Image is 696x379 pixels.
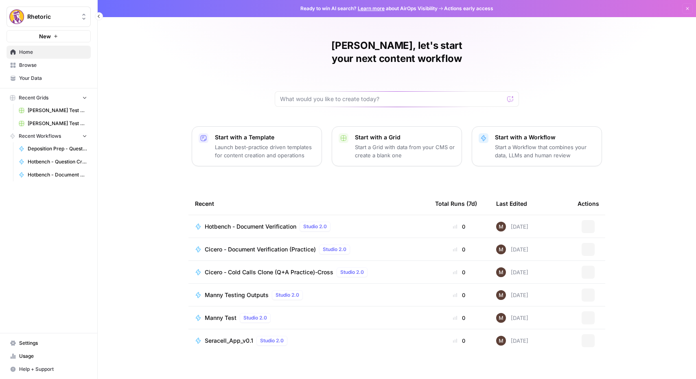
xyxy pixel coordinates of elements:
span: Deposition Prep - Question Creator [28,145,87,152]
span: Seracell_App_v0.1 [205,337,253,345]
div: Total Runs (7d) [435,192,477,215]
img: 7m96hgkn2ytuyzsdcp6mfpkrnuzx [496,222,506,231]
a: Manny TestStudio 2.0 [195,313,422,323]
div: Last Edited [496,192,527,215]
img: 7m96hgkn2ytuyzsdcp6mfpkrnuzx [496,267,506,277]
p: Launch best-practice driven templates for content creation and operations [215,143,315,159]
span: Hotbench - Document Verification [205,223,296,231]
button: Start with a GridStart a Grid with data from your CMS or create a blank one [332,126,462,166]
img: 7m96hgkn2ytuyzsdcp6mfpkrnuzx [496,313,506,323]
span: Studio 2.0 [303,223,327,230]
span: Usage [19,353,87,360]
span: Your Data [19,75,87,82]
button: Help + Support [7,363,91,376]
a: [PERSON_NAME] Test Workflow - Copilot Example Grid [15,104,91,117]
button: Workspace: Rhetoric [7,7,91,27]
button: New [7,30,91,42]
span: Studio 2.0 [276,291,299,299]
a: [PERSON_NAME] Test Workflow - SERP Overview Grid [15,117,91,130]
div: [DATE] [496,222,528,231]
span: Cicero - Document Verification (Practice) [205,245,316,253]
div: 0 [435,314,483,322]
a: Settings [7,337,91,350]
span: Recent Grids [19,94,48,101]
span: Cicero - Cold Calls Clone (Q+A Practice)-Cross [205,268,333,276]
p: Start with a Template [215,133,315,141]
div: [DATE] [496,245,528,254]
span: Studio 2.0 [243,314,267,322]
div: 0 [435,291,483,299]
div: [DATE] [496,313,528,323]
a: Browse [7,59,91,72]
span: Studio 2.0 [323,246,346,253]
a: Cicero - Document Verification (Practice)Studio 2.0 [195,245,422,254]
span: Settings [19,339,87,347]
button: Start with a WorkflowStart a Workflow that combines your data, LLMs and human review [472,126,602,166]
div: [DATE] [496,290,528,300]
h1: [PERSON_NAME], let's start your next content workflow [275,39,519,65]
img: Rhetoric Logo [9,9,24,24]
p: Start with a Workflow [495,133,595,141]
button: Start with a TemplateLaunch best-practice driven templates for content creation and operations [192,126,322,166]
span: Rhetoric [27,13,77,21]
span: Hotbench - Question Creator [28,158,87,165]
div: 0 [435,223,483,231]
p: Start a Workflow that combines your data, LLMs and human review [495,143,595,159]
a: Hotbench - Question Creator [15,155,91,168]
span: Studio 2.0 [340,269,364,276]
input: What would you like to create today? [280,95,504,103]
div: 0 [435,337,483,345]
span: Manny Testing Outputs [205,291,269,299]
span: [PERSON_NAME] Test Workflow - Copilot Example Grid [28,107,87,114]
div: [DATE] [496,267,528,277]
a: Home [7,46,91,59]
span: Home [19,48,87,56]
div: Actions [578,192,599,215]
img: 7m96hgkn2ytuyzsdcp6mfpkrnuzx [496,290,506,300]
a: Manny Testing OutputsStudio 2.0 [195,290,422,300]
span: Hotbench - Document Verification [28,171,87,178]
img: 7m96hgkn2ytuyzsdcp6mfpkrnuzx [496,245,506,254]
span: Manny Test [205,314,236,322]
a: Cicero - Cold Calls Clone (Q+A Practice)-CrossStudio 2.0 [195,267,422,277]
a: Deposition Prep - Question Creator [15,142,91,155]
div: 0 [435,268,483,276]
span: Help + Support [19,366,87,373]
span: Studio 2.0 [260,337,284,344]
a: Learn more [358,5,385,11]
span: Actions early access [444,5,493,12]
a: Seracell_App_v0.1Studio 2.0 [195,336,422,346]
div: [DATE] [496,336,528,346]
button: Recent Grids [7,92,91,104]
span: Ready to win AI search? about AirOps Visibility [300,5,438,12]
p: Start a Grid with data from your CMS or create a blank one [355,143,455,159]
a: Hotbench - Document VerificationStudio 2.0 [195,222,422,231]
div: 0 [435,245,483,253]
a: Your Data [7,72,91,85]
img: 7m96hgkn2ytuyzsdcp6mfpkrnuzx [496,336,506,346]
span: New [39,32,51,40]
a: Hotbench - Document Verification [15,168,91,181]
span: [PERSON_NAME] Test Workflow - SERP Overview Grid [28,120,87,127]
div: Recent [195,192,422,215]
span: Recent Workflows [19,132,61,140]
a: Usage [7,350,91,363]
button: Recent Workflows [7,130,91,142]
p: Start with a Grid [355,133,455,141]
span: Browse [19,62,87,69]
